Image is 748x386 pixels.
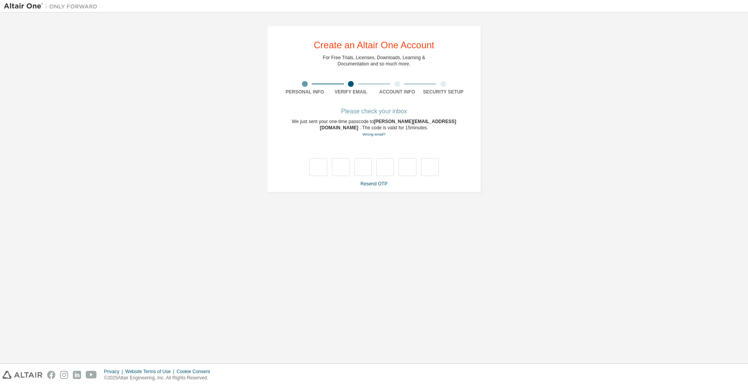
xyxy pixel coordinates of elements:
[320,119,456,130] span: [PERSON_NAME][EMAIL_ADDRESS][DOMAIN_NAME]
[60,371,68,379] img: instagram.svg
[362,132,385,136] a: Go back to the registration form
[282,109,466,114] div: Please check your inbox
[47,371,55,379] img: facebook.svg
[86,371,97,379] img: youtube.svg
[125,368,176,375] div: Website Terms of Use
[4,2,101,10] img: Altair One
[73,371,81,379] img: linkedin.svg
[420,89,467,95] div: Security Setup
[328,89,374,95] div: Verify Email
[314,41,434,50] div: Create an Altair One Account
[104,368,125,375] div: Privacy
[360,181,387,187] a: Resend OTP
[104,375,215,381] p: © 2025 Altair Engineering, Inc. All Rights Reserved.
[2,371,42,379] img: altair_logo.svg
[323,55,425,67] div: For Free Trials, Licenses, Downloads, Learning & Documentation and so much more.
[282,89,328,95] div: Personal Info
[374,89,420,95] div: Account Info
[282,118,466,137] div: We just sent your one-time passcode to . The code is valid for 15 minutes.
[176,368,214,375] div: Cookie Consent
